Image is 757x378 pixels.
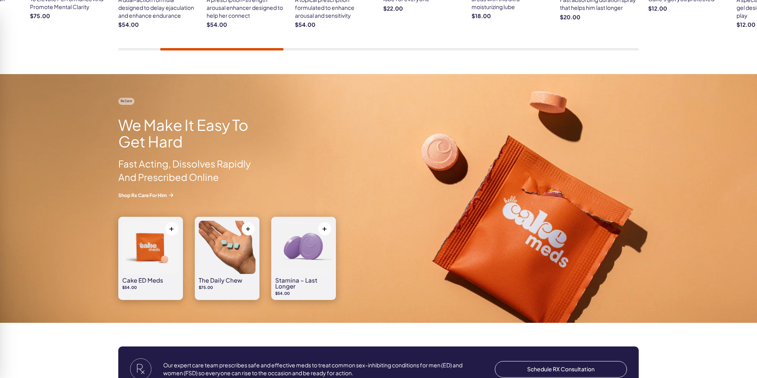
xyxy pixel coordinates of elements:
[648,5,725,13] strong: $12.00
[122,277,179,283] h3: Cake ED Meds
[118,117,263,150] h2: We Make It Easy To Get Hard
[495,361,627,378] a: Schedule RX Consultation
[122,221,179,274] img: Cake ED Meds
[30,12,106,20] strong: $75.00
[383,5,460,13] strong: $22.00
[199,277,255,283] h3: The Daily Chew
[118,98,134,104] span: Rx Care
[275,221,332,274] img: Stamina – Last Longer
[199,221,255,274] img: The Daily Chew
[199,285,255,290] p: $75.00
[118,21,195,29] strong: $54.00
[207,21,283,29] strong: $54.00
[560,13,636,21] strong: $20.00
[472,12,548,20] strong: $18.00
[118,192,263,199] a: Shop Rx Care For Him
[122,285,179,290] p: $54.00
[275,221,332,296] a: Stamina – Last Longer Stamina – Last Longer $54.00
[118,157,263,184] p: Fast Acting, Dissolves Rapidly And Prescribed Online
[295,21,371,29] strong: $54.00
[122,221,179,290] a: Cake ED Meds Cake ED Meds $54.00
[199,221,255,290] a: The Daily Chew The Daily Chew $75.00
[275,277,332,289] h3: Stamina – Last Longer
[275,290,332,296] p: $54.00
[163,361,465,377] p: Our expert care team prescribes safe and effective meds to treat common sex-inhibiting conditions...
